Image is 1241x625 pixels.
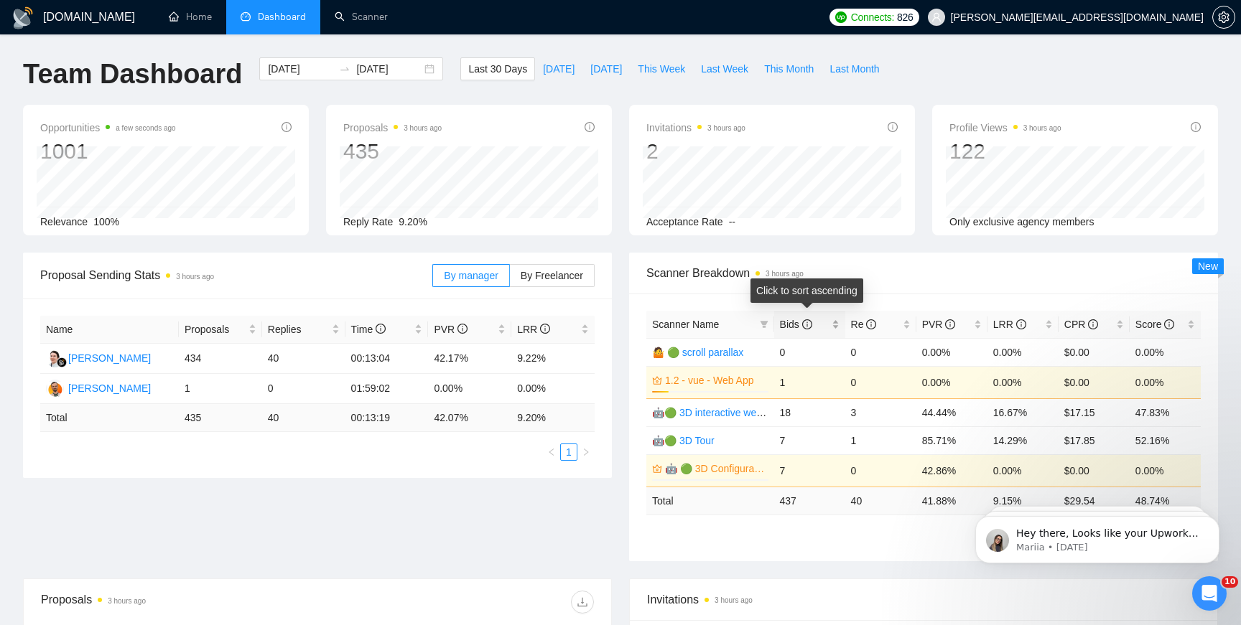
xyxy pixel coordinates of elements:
td: 41.88 % [916,487,987,514]
span: Bids [780,319,812,330]
span: New [1198,260,1218,272]
span: LRR [517,324,550,335]
span: 10 [1222,576,1238,588]
span: left [547,448,556,456]
td: 0 [845,338,916,366]
span: Connects: [851,9,894,25]
button: right [577,443,595,461]
span: -- [729,216,735,227]
td: Total [40,404,179,432]
button: download [571,591,594,614]
td: $0.00 [1059,366,1130,398]
td: 9.22% [511,344,595,374]
button: setting [1212,6,1235,29]
span: info-circle [888,122,898,132]
td: 3 [845,398,916,426]
span: info-circle [1016,319,1026,329]
span: right [582,448,590,456]
div: 122 [949,138,1061,165]
span: Scanner Breakdown [646,264,1201,282]
button: This Week [630,57,693,80]
time: 3 hours ago [1023,124,1061,132]
span: info-circle [866,319,876,329]
span: 9.20% [399,216,427,227]
span: dashboard [241,11,251,22]
time: 3 hours ago [766,270,804,278]
td: 7 [774,426,845,454]
td: 47.83% [1130,398,1201,426]
span: Scanner Name [652,319,719,330]
td: 18 [774,398,845,426]
button: Last Week [693,57,756,80]
td: 42.86% [916,454,987,487]
td: 0.00% [987,338,1059,366]
span: Proposals [185,321,246,337]
span: LRR [993,319,1026,330]
td: 0 [845,454,916,487]
td: 01:59:02 [345,374,429,404]
span: Score [1135,319,1174,330]
a: 🤖🟢 3D interactive website [652,407,778,418]
li: 1 [560,443,577,461]
a: 🤖🟢 3D Tour [652,435,715,446]
button: [DATE] [535,57,582,80]
td: $17.15 [1059,398,1130,426]
span: Proposals [343,119,442,136]
input: Start date [268,61,333,77]
div: 2 [646,138,745,165]
span: Opportunities [40,119,176,136]
td: 52.16% [1130,426,1201,454]
span: Last Month [829,61,879,77]
img: BP [46,380,64,398]
td: 40 [845,487,916,514]
a: homeHome [169,11,212,23]
button: left [543,443,560,461]
td: $17.85 [1059,426,1130,454]
span: crown [652,464,662,474]
span: Invitations [646,119,745,136]
span: info-circle [1088,319,1098,329]
th: Replies [262,316,345,344]
span: info-circle [1191,122,1201,132]
td: 1 [845,426,916,454]
span: 826 [897,9,913,25]
a: BP[PERSON_NAME] [46,382,151,393]
div: [PERSON_NAME] [68,350,151,366]
time: 3 hours ago [108,597,146,605]
td: 0.00% [1130,454,1201,487]
span: Last Week [701,61,748,77]
div: 435 [343,138,442,165]
span: info-circle [540,324,550,334]
td: 0 [262,374,345,404]
td: 40 [262,344,345,374]
img: gigradar-bm.png [57,357,67,367]
input: End date [356,61,422,77]
td: 00:13:04 [345,344,429,374]
span: setting [1213,11,1235,23]
div: Click to sort ascending [750,278,863,303]
span: download [572,596,593,608]
time: a few seconds ago [116,124,175,132]
td: 0.00% [428,374,511,404]
iframe: Intercom live chat [1192,576,1227,611]
span: Last 30 Days [468,61,527,77]
div: 1001 [40,138,176,165]
h1: Team Dashboard [23,57,242,91]
img: MK [46,349,64,367]
a: 🤖 🟢 3D Configurator [665,461,766,476]
span: Invitations [647,591,1200,608]
span: info-circle [282,122,292,132]
td: Total [646,487,774,514]
span: Time [351,324,386,335]
span: info-circle [802,319,812,329]
span: info-circle [945,319,955,329]
span: Re [851,319,877,330]
img: upwork-logo.png [835,11,847,23]
td: $0.00 [1059,454,1130,487]
span: PVR [434,324,468,335]
time: 3 hours ago [707,124,745,132]
time: 3 hours ago [404,124,442,132]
